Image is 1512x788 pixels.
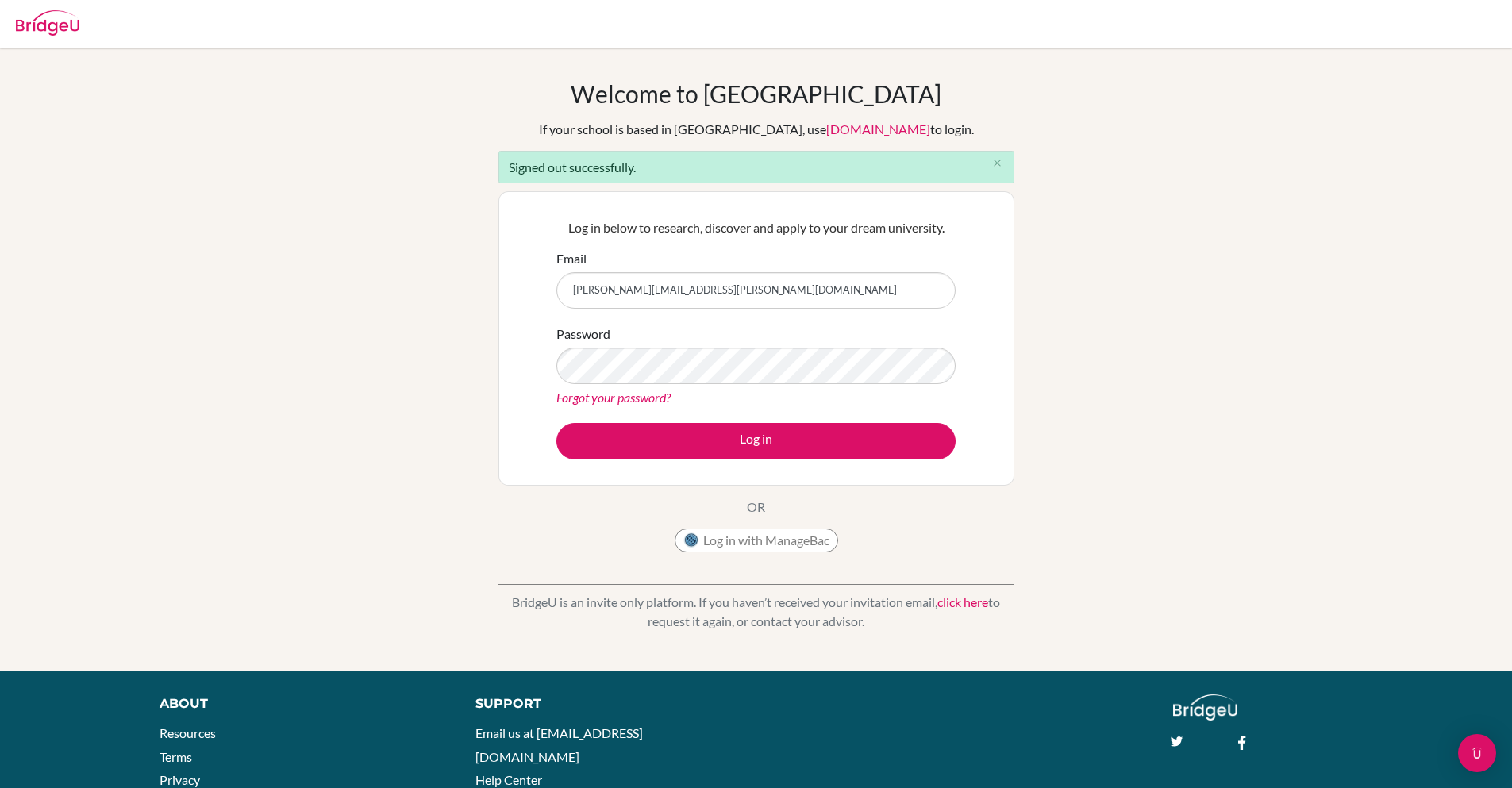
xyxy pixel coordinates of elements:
[160,772,200,787] a: Privacy
[556,423,956,459] button: Log in
[160,694,440,713] div: About
[571,79,941,108] h1: Welcome to [GEOGRAPHIC_DATA]
[826,121,930,136] a: [DOMAIN_NAME]
[556,249,587,268] label: Email
[982,152,1014,175] button: Close
[1458,734,1496,772] div: Open Intercom Messenger
[937,594,988,609] a: click here
[475,694,737,713] div: Support
[498,593,1014,631] p: BridgeU is an invite only platform. If you haven’t received your invitation email, to request it ...
[475,725,643,764] a: Email us at [EMAIL_ADDRESS][DOMAIN_NAME]
[991,157,1003,169] i: close
[556,218,956,237] p: Log in below to research, discover and apply to your dream university.
[498,151,1014,183] div: Signed out successfully.
[675,529,838,552] button: Log in with ManageBac
[539,120,974,139] div: If your school is based in [GEOGRAPHIC_DATA], use to login.
[160,725,216,740] a: Resources
[556,390,671,405] a: Forgot your password?
[747,498,765,517] p: OR
[1173,694,1237,721] img: logo_white@2x-f4f0deed5e89b7ecb1c2cc34c3e3d731f90f0f143d5ea2071677605dd97b5244.png
[16,10,79,36] img: Bridge-U
[475,772,542,787] a: Help Center
[556,325,610,344] label: Password
[160,749,192,764] a: Terms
